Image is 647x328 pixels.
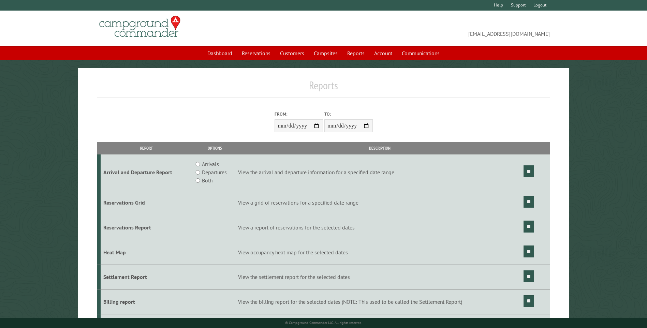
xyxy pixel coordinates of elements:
[101,240,192,265] td: Heat Map
[192,142,237,154] th: Options
[324,19,550,38] span: [EMAIL_ADDRESS][DOMAIN_NAME]
[202,160,219,168] label: Arrivals
[203,47,236,60] a: Dashboard
[97,79,549,98] h1: Reports
[101,265,192,289] td: Settlement Report
[237,215,523,240] td: View a report of reservations for the selected dates
[101,154,192,190] td: Arrival and Departure Report
[276,47,308,60] a: Customers
[370,47,396,60] a: Account
[101,190,192,215] td: Reservations Grid
[275,111,323,117] label: From:
[238,47,275,60] a: Reservations
[324,111,373,117] label: To:
[398,47,444,60] a: Communications
[343,47,369,60] a: Reports
[237,265,523,289] td: View the settlement report for the selected dates
[202,168,227,176] label: Departures
[202,176,212,184] label: Both
[310,47,342,60] a: Campsites
[101,142,192,154] th: Report
[97,13,182,40] img: Campground Commander
[101,289,192,314] td: Billing report
[237,154,523,190] td: View the arrival and departure information for a specified date range
[101,215,192,240] td: Reservations Report
[237,190,523,215] td: View a grid of reservations for a specified date range
[285,320,362,325] small: © Campground Commander LLC. All rights reserved.
[237,289,523,314] td: View the billing report for the selected dates (NOTE: This used to be called the Settlement Report)
[237,240,523,265] td: View occupancy heat map for the selected dates
[237,142,523,154] th: Description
